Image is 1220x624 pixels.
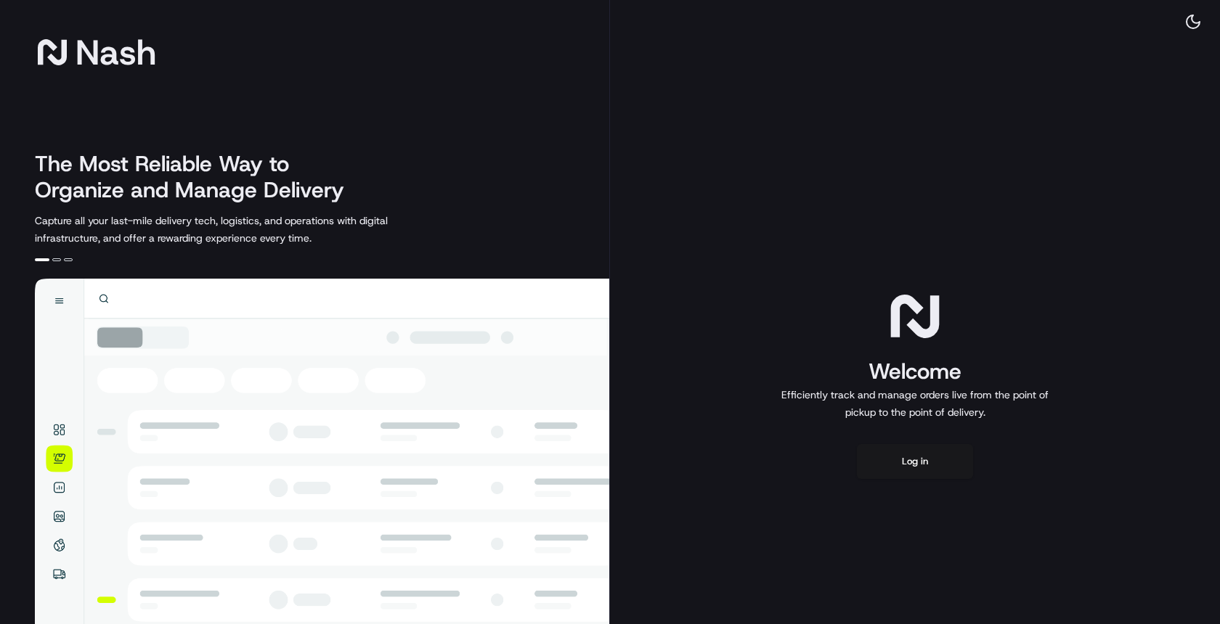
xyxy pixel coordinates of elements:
p: Efficiently track and manage orders live from the point of pickup to the point of delivery. [776,386,1054,421]
h2: The Most Reliable Way to Organize and Manage Delivery [35,151,360,203]
button: Log in [857,444,973,479]
h1: Welcome [776,357,1054,386]
span: Nash [76,38,156,67]
p: Capture all your last-mile delivery tech, logistics, and operations with digital infrastructure, ... [35,212,453,247]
